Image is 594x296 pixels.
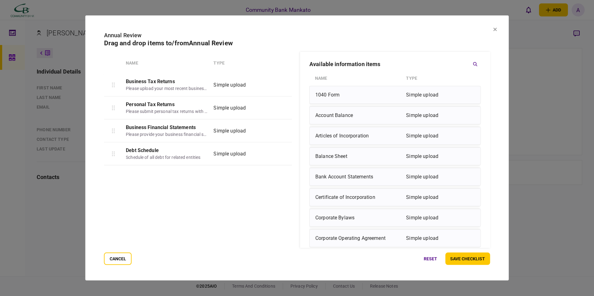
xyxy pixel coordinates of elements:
[315,89,403,101] div: 1040 Form
[309,127,481,145] div: Articles of IncorporationSimple upload
[406,150,475,163] div: Simple upload
[406,212,475,224] div: Simple upload
[104,31,490,39] div: Annual Review
[315,232,403,244] div: Corporate Operating Agreement
[406,73,475,83] div: Type
[406,89,475,101] div: Simple upload
[309,86,481,104] div: 1040 FormSimple upload
[213,60,270,66] div: Type
[213,127,270,134] div: Simple upload
[406,171,475,183] div: Simple upload
[104,39,490,47] h2: Drag and drop items to/from Annual Review
[406,191,475,204] div: Simple upload
[419,253,442,265] button: reset
[213,104,270,111] div: Simple upload
[309,188,481,206] div: Certificate of IncorporationSimple upload
[126,124,208,131] div: Business Financial Statements
[315,212,403,224] div: Corporate Bylaws
[406,232,475,244] div: Simple upload
[213,81,270,88] div: Simple upload
[315,130,403,142] div: Articles of Incorporation
[309,168,481,186] div: Bank Account StatementsSimple upload
[126,85,208,92] div: Please upload your most recent business tax returns
[315,109,403,122] div: Account Balance
[315,73,403,83] div: Name
[213,150,270,157] div: Simple upload
[126,78,208,85] div: Business Tax Returns
[406,109,475,122] div: Simple upload
[315,191,403,204] div: Certificate of Incorporation
[309,209,481,227] div: Corporate BylawsSimple upload
[315,171,403,183] div: Bank Account Statements
[445,253,490,265] button: save checklist
[126,154,208,161] div: Schedule of all debt for related entities
[126,147,208,154] div: Debt Schedule
[309,61,381,67] h3: available information items
[104,253,132,265] button: cancel
[309,106,481,124] div: Account BalanceSimple upload
[126,101,208,108] div: Personal Tax Returns
[406,130,475,142] div: Simple upload
[126,60,210,66] div: Name
[126,131,208,138] div: Please provide your business financial statements
[309,147,481,165] div: Balance SheetSimple upload
[309,229,481,247] div: Corporate Operating AgreementSimple upload
[126,108,208,115] div: Please submit personal tax returns with all schedules
[315,150,403,163] div: Balance Sheet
